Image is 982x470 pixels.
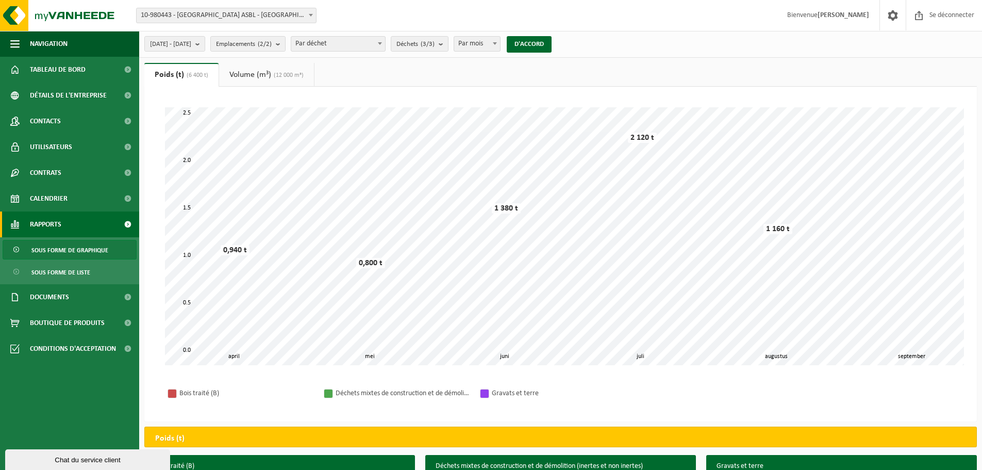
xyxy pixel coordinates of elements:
font: Gravats et terre [717,462,763,470]
font: Déchets mixtes de construction et de démolition (inertes et non inertes) [336,390,543,397]
font: Déchets [396,41,418,47]
button: D'ACCORD [507,36,552,53]
font: Bois traité (B) [155,462,194,470]
font: Poids (t) [155,434,185,443]
font: 0,800 t [359,259,382,267]
font: (2/2) [258,41,272,47]
font: (6 400 t) [187,72,208,78]
font: (3/3) [421,41,435,47]
font: Déchets mixtes de construction et de démolition (inertes et non inertes) [436,462,643,470]
font: 10-980443 - [GEOGRAPHIC_DATA] ASBL - [GEOGRAPHIC_DATA] [141,11,324,19]
font: Emplacements [216,41,255,47]
font: Tableau de bord [30,66,86,74]
font: Gravats et terre [492,390,539,397]
font: Bois traité (B) [179,390,219,397]
font: (12 000 m³) [274,72,304,78]
font: Détails de l'entreprise [30,92,107,100]
font: Calendrier [30,195,68,203]
font: Contrats [30,169,61,177]
button: [DATE] - [DATE] [144,36,205,52]
font: Bienvenue [787,11,818,19]
a: Sous forme de graphique [3,240,137,260]
span: Par déchet [291,36,386,52]
font: 1 380 t [494,204,518,213]
span: Par déchet [291,37,385,51]
button: Emplacements(2/2) [210,36,286,52]
font: D'ACCORD [514,41,544,47]
font: Sous forme de graphique [31,248,108,254]
font: Sous forme de liste [31,270,90,276]
font: Conditions d'acceptation [30,345,116,353]
font: [PERSON_NAME] [818,11,869,19]
span: 10-980443 - INSTITUT DE LA PROVIDENCE ASBL - ANDERLECHT [136,8,317,23]
font: Boutique de produits [30,319,105,327]
font: [DATE] - [DATE] [150,41,191,47]
button: Déchets(3/3) [391,36,448,52]
span: 10-980443 - INSTITUT DE LA PROVIDENCE ASBL - ANDERLECHT [137,8,316,23]
iframe: widget de discussion [5,447,172,470]
font: Par déchet [295,40,327,47]
font: 2 120 t [630,134,654,142]
span: Par mois [454,36,501,52]
font: Navigation [30,40,68,48]
font: Se déconnecter [929,11,974,19]
font: Documents [30,294,69,301]
span: Par mois [454,37,500,51]
font: Utilisateurs [30,143,72,151]
font: 0,940 t [223,246,247,254]
font: Volume (m³) [229,71,271,79]
font: 1 160 t [766,225,790,233]
a: Sous forme de liste [3,262,137,282]
font: Rapports [30,221,61,229]
font: Poids (t) [155,71,184,79]
font: Par mois [458,40,483,47]
font: Contacts [30,118,61,125]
